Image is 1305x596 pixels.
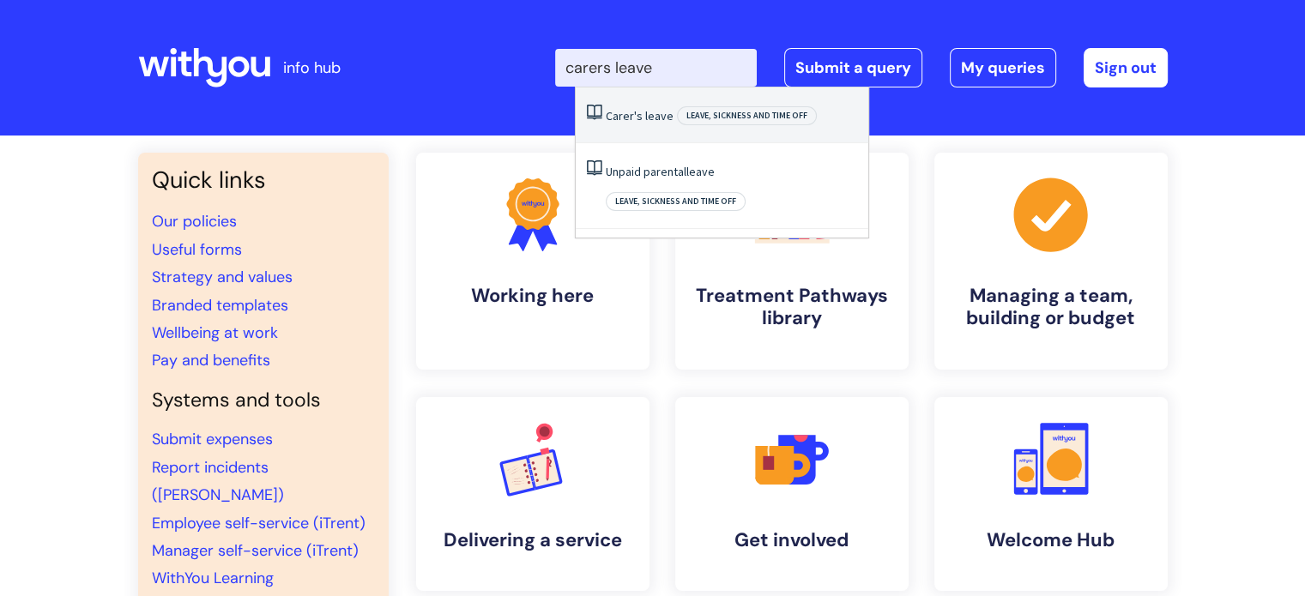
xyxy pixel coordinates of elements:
[686,164,715,179] span: leave
[606,164,715,179] a: Unpaid parentalleave
[1084,48,1168,87] a: Sign out
[555,49,757,87] input: Search
[152,295,288,316] a: Branded templates
[784,48,922,87] a: Submit a query
[152,568,274,588] a: WithYou Learning
[948,529,1154,551] h4: Welcome Hub
[677,106,817,125] span: Leave, sickness and time off
[283,54,341,81] p: info hub
[675,397,909,591] a: Get involved
[950,48,1056,87] a: My queries
[934,397,1168,591] a: Welcome Hub
[152,429,273,449] a: Submit expenses
[934,153,1168,370] a: Managing a team, building or budget
[689,529,895,551] h4: Get involved
[606,192,746,211] span: Leave, sickness and time off
[152,457,284,505] a: Report incidents ([PERSON_NAME])
[152,513,366,533] a: Employee self-service (iTrent)
[152,211,237,232] a: Our policies
[416,153,649,370] a: Working here
[152,239,242,260] a: Useful forms
[152,388,375,412] h4: Systems and tools
[152,540,359,561] a: Manager self-service (iTrent)
[152,350,270,370] a: Pay and benefits
[606,108,674,123] a: Carer's leave
[675,153,909,370] a: Treatment Pathways library
[416,397,649,591] a: Delivering a service
[948,285,1154,330] h4: Managing a team, building or budget
[430,529,636,551] h4: Delivering a service
[430,285,636,307] h4: Working here
[555,48,1168,87] div: | -
[152,166,375,194] h3: Quick links
[606,108,643,123] span: Carer's
[645,108,674,123] span: leave
[152,322,278,343] a: Wellbeing at work
[152,267,293,287] a: Strategy and values
[689,285,895,330] h4: Treatment Pathways library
